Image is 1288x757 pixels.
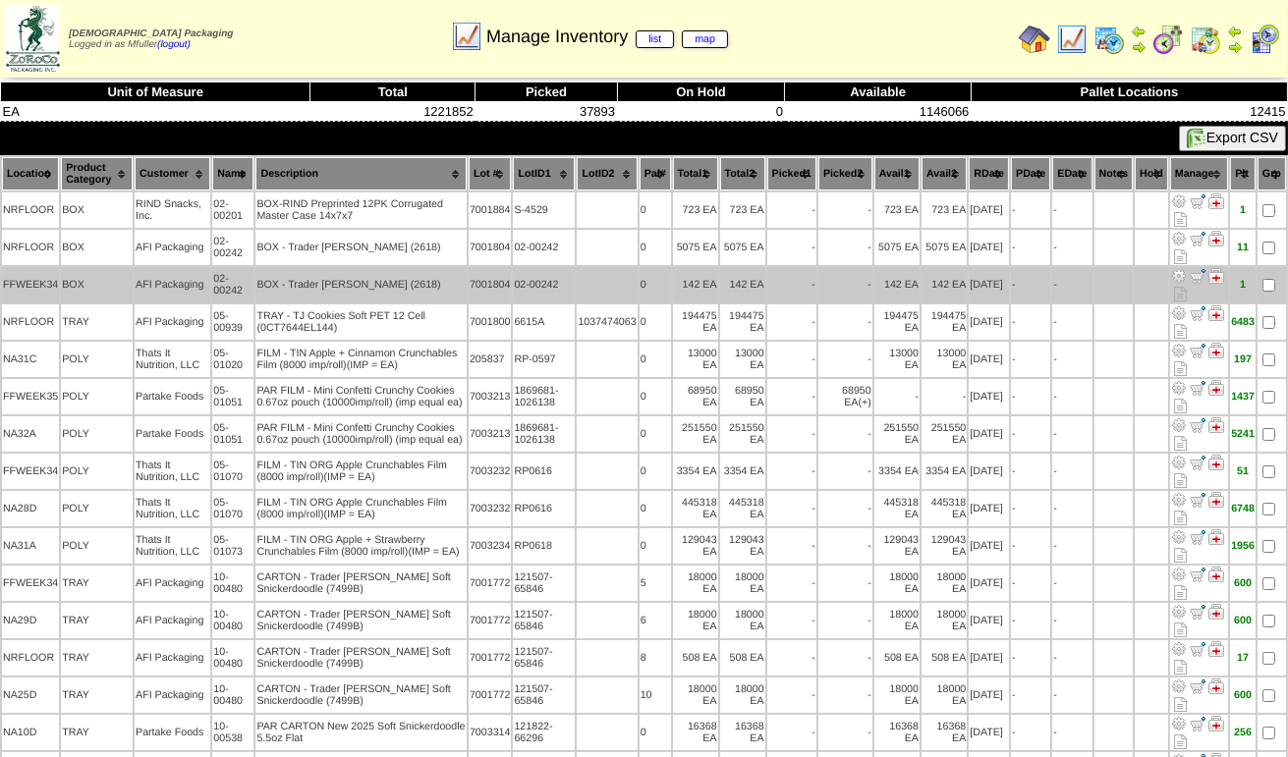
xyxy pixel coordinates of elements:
[1174,212,1187,227] i: Note
[1174,287,1187,301] i: Note
[1,82,310,102] th: Unit of Measure
[1052,416,1092,452] td: -
[469,267,512,302] td: 7001804
[1052,230,1092,265] td: -
[61,379,133,414] td: POLY
[1011,157,1050,190] th: PDate
[469,454,512,489] td: 7003232
[858,397,870,408] div: (+)
[469,342,512,377] td: 205837
[1052,379,1092,414] td: -
[469,528,512,564] td: 7003234
[577,157,637,190] th: LotID2
[636,30,674,48] a: list
[1052,454,1092,489] td: -
[1056,24,1088,55] img: line_graph.gif
[1208,268,1224,284] img: Manage Hold
[69,28,233,39] span: [DEMOGRAPHIC_DATA] Packaging
[1190,305,1205,321] img: Move
[1171,455,1187,470] img: Adjust
[1131,39,1147,55] img: arrowright.gif
[1190,567,1205,582] img: Move
[1171,193,1187,209] img: Adjust
[1190,678,1205,694] img: Move
[212,379,253,414] td: 05-01051
[255,192,467,228] td: BOX-RIND Preprinted 12PK Corrugated Master Case 14x7x7
[640,416,671,452] td: 0
[818,379,872,414] td: 68950 EA
[640,267,671,302] td: 0
[874,528,920,564] td: 129043 EA
[469,157,512,190] th: Lot #
[673,454,718,489] td: 3354 EA
[61,491,133,526] td: POLY
[135,491,210,526] td: Thats It Nutrition, LLC
[1171,417,1187,433] img: Adjust
[1174,548,1187,563] i: Note
[255,157,467,190] th: Description
[1208,455,1224,470] img: Manage Hold
[1011,454,1050,489] td: -
[212,230,253,265] td: 02-00242
[971,102,1287,122] td: 12415
[922,230,967,265] td: 5075 EA
[1190,343,1205,358] img: Move
[874,342,920,377] td: 13000 EA
[255,566,467,601] td: CARTON - Trader [PERSON_NAME] Soft Snickerdoodle (7499B)
[673,304,718,340] td: 194475 EA
[640,192,671,228] td: 0
[476,102,617,122] td: 37893
[767,379,816,414] td: -
[1208,305,1224,321] img: Manage Hold
[157,39,191,50] a: (logout)
[255,342,467,377] td: FILM - TIN Apple + Cinnamon Crunchables Film (8000 imp/roll)(IMP = EA)
[61,416,133,452] td: POLY
[61,192,133,228] td: BOX
[640,342,671,377] td: 0
[673,192,718,228] td: 723 EA
[1231,465,1255,477] div: 51
[469,416,512,452] td: 7003213
[1208,231,1224,246] img: Manage Hold
[1208,641,1224,657] img: Manage Hold
[1190,604,1205,620] img: Move
[922,528,967,564] td: 129043 EA
[1011,416,1050,452] td: -
[969,491,1009,526] td: [DATE]
[720,491,765,526] td: 445318 EA
[874,304,920,340] td: 194475 EA
[212,304,253,340] td: 05-00939
[969,304,1009,340] td: [DATE]
[255,304,467,340] td: TRAY - TJ Cookies Soft PET 12 Cell (0CT7644EL144)
[1174,436,1187,451] i: Note
[2,416,59,452] td: NA32A
[818,304,872,340] td: -
[255,416,467,452] td: PAR FILM - Mini Confetti Crunchy Cookies 0.67oz pouch (10000imp/roll) (imp equal ea)
[1208,193,1224,209] img: Manage Hold
[922,491,967,526] td: 445318 EA
[720,342,765,377] td: 13000 EA
[61,454,133,489] td: POLY
[1171,231,1187,246] img: Adjust
[1231,242,1255,253] div: 11
[922,157,967,190] th: Avail2
[61,566,133,601] td: TRAY
[513,304,575,340] td: 6615A
[640,454,671,489] td: 0
[1208,343,1224,358] img: Manage Hold
[1208,380,1224,396] img: Manage Hold
[1171,380,1187,396] img: Adjust
[922,267,967,302] td: 142 EA
[1011,267,1050,302] td: -
[818,230,872,265] td: -
[1171,305,1187,321] img: Adjust
[720,528,765,564] td: 129043 EA
[1052,528,1092,564] td: -
[255,528,467,564] td: FILM - TIN ORG Apple + Strawberry Crunchables Film (8000 imp/roll)(IMP = EA)
[1231,391,1255,403] div: 1437
[1190,716,1205,731] img: Move
[818,157,872,190] th: Picked2
[513,454,575,489] td: RP0616
[1190,417,1205,433] img: Move
[673,157,718,190] th: Total1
